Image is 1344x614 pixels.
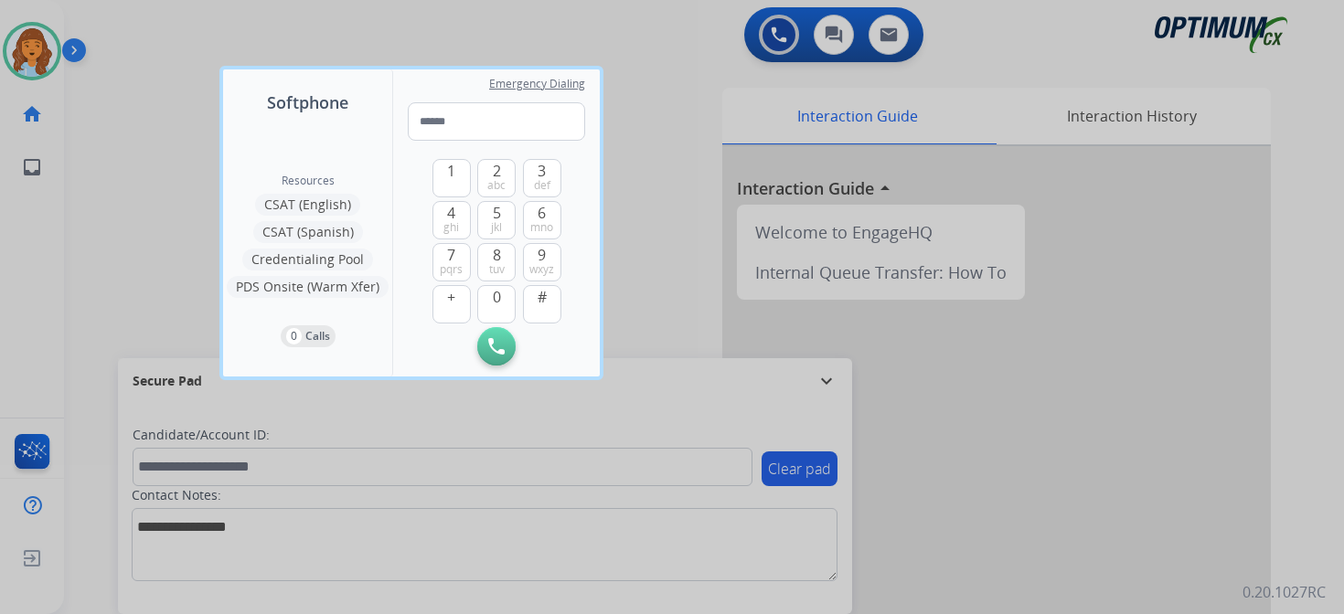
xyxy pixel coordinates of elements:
span: wxyz [529,262,554,277]
button: 9wxyz [523,243,561,281]
span: 1 [447,160,455,182]
span: 5 [493,202,501,224]
button: 0 [477,285,516,323]
span: 3 [538,160,546,182]
span: tuv [489,262,505,277]
button: 1 [432,159,471,197]
button: # [523,285,561,323]
button: CSAT (English) [255,194,360,216]
span: 9 [538,244,546,266]
span: 8 [493,244,501,266]
p: 0 [286,328,302,344]
img: call-button [488,338,505,355]
span: def [534,178,550,193]
button: CSAT (Spanish) [253,221,363,243]
span: Resources [282,174,335,188]
button: PDS Onsite (Warm Xfer) [227,276,389,298]
span: pqrs [440,262,463,277]
span: Softphone [267,90,348,115]
button: Credentialing Pool [242,249,373,270]
span: jkl [491,220,502,235]
p: 0.20.1027RC [1243,581,1326,603]
button: 3def [523,159,561,197]
span: 2 [493,160,501,182]
span: 6 [538,202,546,224]
button: 7pqrs [432,243,471,281]
button: 4ghi [432,201,471,239]
p: Calls [305,328,330,344]
span: Emergency Dialing [489,77,585,91]
span: mno [530,220,553,235]
span: 4 [447,202,455,224]
span: 7 [447,244,455,266]
span: # [538,286,547,308]
button: 8tuv [477,243,516,281]
span: + [447,286,455,308]
button: + [432,285,471,323]
button: 5jkl [477,201,516,239]
button: 2abc [477,159,516,197]
button: 0Calls [281,325,336,347]
button: 6mno [523,201,561,239]
span: abc [487,178,506,193]
span: 0 [493,286,501,308]
span: ghi [443,220,459,235]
